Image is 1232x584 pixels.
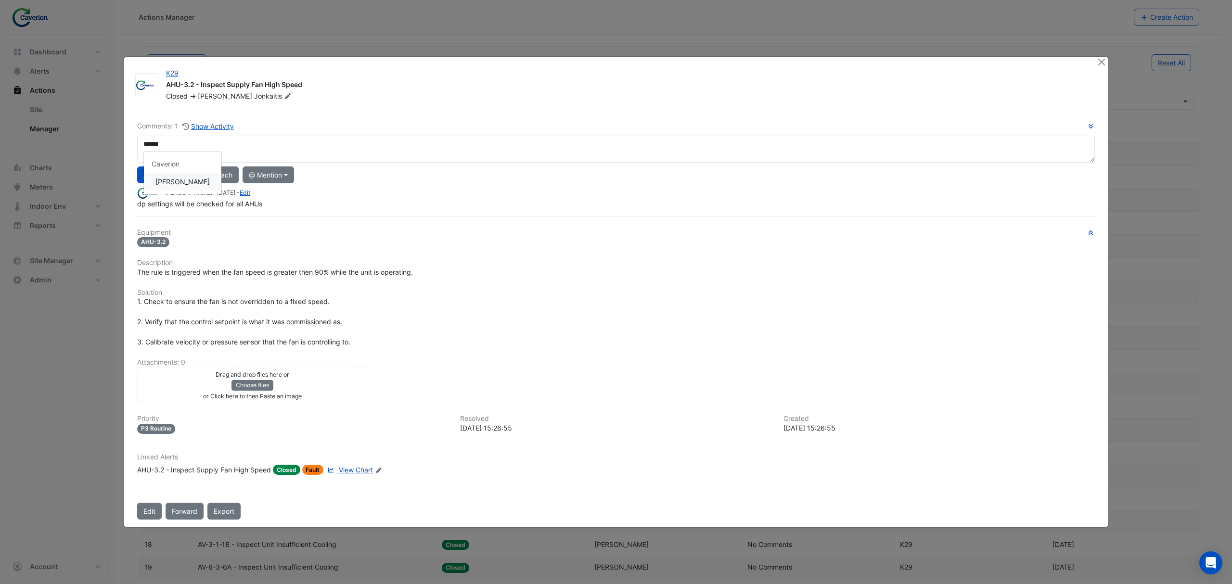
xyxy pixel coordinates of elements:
div: [DATE] 15:26:55 [783,423,1095,433]
div: Comments: 1 [137,121,234,132]
button: Add comment [137,166,194,183]
span: dp settings will be checked for all AHUs [137,200,262,208]
div: P3 Routine [137,424,175,434]
span: 1. Check to ensure the fan is not overridden to a fixed speed. 2. Verify that the control setpoin... [137,297,350,346]
span: Jonkaitis [254,91,293,101]
button: Show Activity [182,121,234,132]
h6: Priority [137,415,449,423]
button: Forward [166,503,204,520]
div: AHU-3.2 - Inspect Supply Fan High Speed [166,80,1085,91]
h6: Created [783,415,1095,423]
span: AHU-3.2 [137,237,169,247]
small: Drag and drop files here or [216,371,289,378]
span: -> [190,92,196,100]
fa-icon: Edit Linked Alerts [375,467,382,474]
h6: Resolved [460,415,771,423]
span: The rule is triggered when the fan speed is greater then 90% while the unit is operating. [137,268,413,276]
h6: Linked Alerts [137,453,1095,461]
small: or Click here to then Paste an image [203,393,302,400]
button: Edit [137,503,162,520]
span: [PERSON_NAME] [198,92,252,100]
a: K29 [166,69,179,77]
div: Caverion [144,155,221,173]
img: Caverion [136,80,158,90]
div: Open Intercom Messenger [1199,551,1222,574]
span: 2025-08-08 15:26:56 [217,189,235,196]
a: Edit [240,189,250,196]
div: Tomas Jonkaitis [144,173,221,190]
a: View Chart [325,465,372,475]
span: View Chart [339,466,373,474]
a: Export [207,503,241,520]
h6: Solution [137,289,1095,297]
span: Fault [302,465,324,475]
button: @ Mention [243,166,294,183]
h6: Description [137,259,1095,267]
span: Closed [273,465,300,475]
h6: Equipment [137,229,1095,237]
div: AHU-3.2 - Inspect Supply Fan High Speed [137,465,271,475]
h6: Attachments: 0 [137,358,1095,367]
button: Choose files [231,380,273,391]
button: Close [1096,57,1106,67]
div: [DATE] 15:26:55 [460,423,771,433]
span: Closed [166,92,188,100]
img: Caverion [137,188,161,198]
